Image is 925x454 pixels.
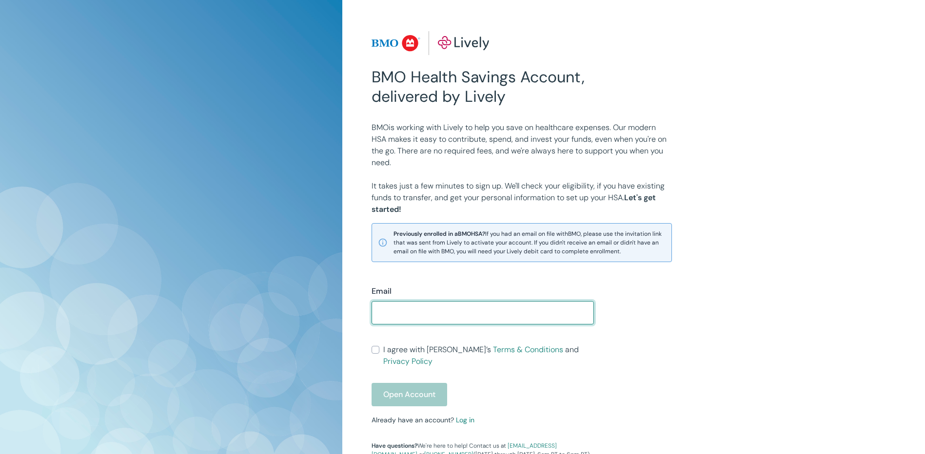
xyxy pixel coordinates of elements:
a: Privacy Policy [383,356,433,366]
strong: Have questions? [372,442,417,450]
span: If you had an email on file with BMO , please use the invitation link that was sent from Lively t... [394,229,666,256]
a: Log in [456,416,474,424]
img: Lively [372,31,490,56]
h2: BMO Health Savings Account, delivered by Lively [372,67,594,106]
small: Already have an account? [372,416,474,424]
p: It takes just a few minutes to sign up. We'll check your eligibility, if you have existing funds ... [372,180,672,215]
label: Email [372,285,392,297]
p: BMO is working with Lively to help you save on healthcare expenses. Our modern HSA makes it easy ... [372,122,672,169]
strong: Previously enrolled in a BMO HSA? [394,230,485,238]
span: I agree with [PERSON_NAME]’s and [383,344,594,367]
a: Terms & Conditions [493,344,563,355]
